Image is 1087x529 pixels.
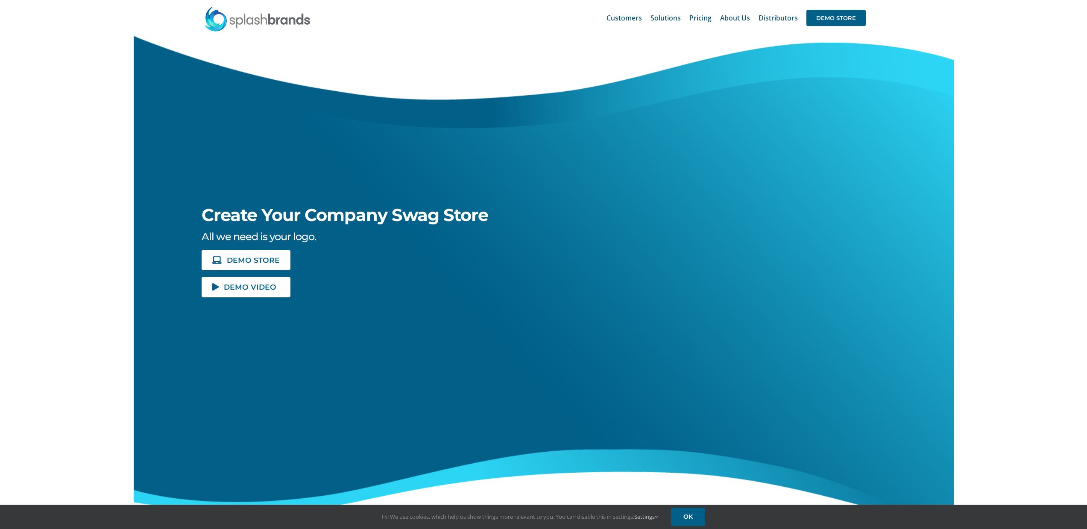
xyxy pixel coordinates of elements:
[382,513,658,520] span: Hi! We use cookies, which help us show things more relevant to you. You can disable this in setti...
[759,15,798,21] span: Distributors
[720,15,750,21] span: About Us
[224,283,276,291] span: DEMO VIDEO
[806,10,866,26] span: DEMO STORE
[606,4,866,32] nav: Main Menu
[759,4,798,32] a: Distributors
[671,508,705,526] a: OK
[227,256,280,264] span: DEMO STORE
[689,15,712,21] span: Pricing
[606,4,642,32] a: Customers
[634,513,658,520] a: Settings
[689,4,712,32] a: Pricing
[204,6,311,32] img: SplashBrands.com Logo
[202,250,290,270] a: DEMO STORE
[650,15,681,21] span: Solutions
[806,4,866,32] a: DEMO STORE
[202,204,488,225] span: Create Your Company Swag Store
[202,230,316,243] span: All we need is your logo.
[606,15,642,21] span: Customers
